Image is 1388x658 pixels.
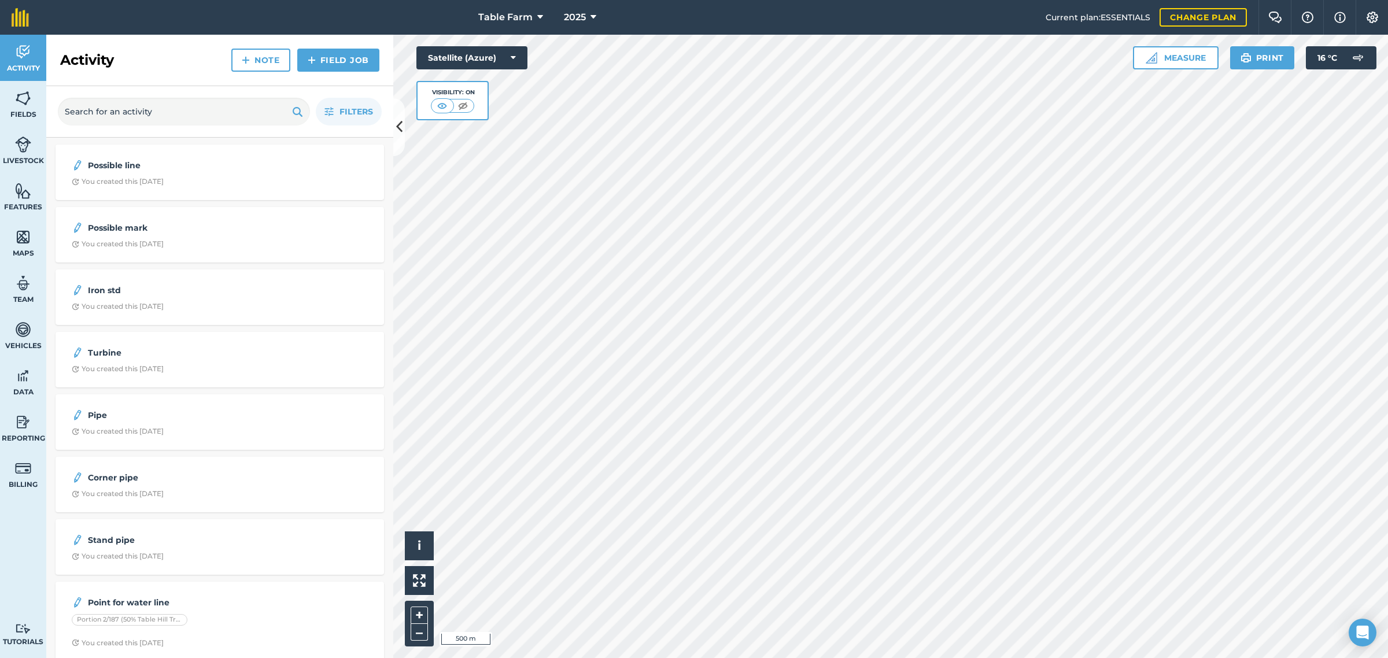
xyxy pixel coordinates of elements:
[456,100,470,112] img: svg+xml;base64,PHN2ZyB4bWxucz0iaHR0cDovL3d3dy53My5vcmcvMjAwMC9zdmciIHdpZHRoPSI1MCIgaGVpZ2h0PSI0MC...
[15,136,31,153] img: svg+xml;base64,PD94bWwgdmVyc2lvbj0iMS4wIiBlbmNvZGluZz0idXRmLTgiPz4KPCEtLSBHZW5lcmF0b3I6IEFkb2JlIE...
[72,303,79,310] img: Clock with arrow pointing clockwise
[1346,46,1369,69] img: svg+xml;base64,PD94bWwgdmVyc2lvbj0iMS4wIiBlbmNvZGluZz0idXRmLTgiPz4KPCEtLSBHZW5lcmF0b3I6IEFkb2JlIE...
[316,98,382,125] button: Filters
[435,100,449,112] img: svg+xml;base64,PHN2ZyB4bWxucz0iaHR0cDovL3d3dy53My5vcmcvMjAwMC9zdmciIHdpZHRoPSI1MCIgaGVpZ2h0PSI0MC...
[15,182,31,199] img: svg+xml;base64,PHN2ZyB4bWxucz0iaHR0cDovL3d3dy53My5vcmcvMjAwMC9zdmciIHdpZHRoPSI1NiIgaGVpZ2h0PSI2MC...
[72,408,83,422] img: svg+xml;base64,PD94bWwgdmVyc2lvbj0iMS4wIiBlbmNvZGluZz0idXRmLTgiPz4KPCEtLSBHZW5lcmF0b3I6IEFkb2JlIE...
[72,239,164,249] div: You created this [DATE]
[60,51,114,69] h2: Activity
[15,367,31,385] img: svg+xml;base64,PD94bWwgdmVyc2lvbj0iMS4wIiBlbmNvZGluZz0idXRmLTgiPz4KPCEtLSBHZW5lcmF0b3I6IEFkb2JlIE...
[411,607,428,624] button: +
[72,614,187,626] div: Portion 2/187 (50% Table Hill Trust / 50% [PERSON_NAME])
[72,302,164,311] div: You created this [DATE]
[62,526,377,568] a: Stand pipeClock with arrow pointing clockwiseYou created this [DATE]
[1268,12,1282,23] img: Two speech bubbles overlapping with the left bubble in the forefront
[72,427,164,436] div: You created this [DATE]
[15,90,31,107] img: svg+xml;base64,PHN2ZyB4bWxucz0iaHR0cDovL3d3dy53My5vcmcvMjAwMC9zdmciIHdpZHRoPSI1NiIgaGVpZ2h0PSI2MC...
[72,596,83,609] img: svg+xml;base64,PD94bWwgdmVyc2lvbj0iMS4wIiBlbmNvZGluZz0idXRmLTgiPz4KPCEtLSBHZW5lcmF0b3I6IEFkb2JlIE...
[88,596,271,609] strong: Point for water line
[15,321,31,338] img: svg+xml;base64,PD94bWwgdmVyc2lvbj0iMS4wIiBlbmNvZGluZz0idXRmLTgiPz4KPCEtLSBHZW5lcmF0b3I6IEFkb2JlIE...
[62,276,377,318] a: Iron stdClock with arrow pointing clockwiseYou created this [DATE]
[88,284,271,297] strong: Iron std
[15,623,31,634] img: svg+xml;base64,PD94bWwgdmVyc2lvbj0iMS4wIiBlbmNvZGluZz0idXRmLTgiPz4KPCEtLSBHZW5lcmF0b3I6IEFkb2JlIE...
[88,221,271,234] strong: Possible mark
[15,228,31,246] img: svg+xml;base64,PHN2ZyB4bWxucz0iaHR0cDovL3d3dy53My5vcmcvMjAwMC9zdmciIHdpZHRoPSI1NiIgaGVpZ2h0PSI2MC...
[1334,10,1346,24] img: svg+xml;base64,PHN2ZyB4bWxucz0iaHR0cDovL3d3dy53My5vcmcvMjAwMC9zdmciIHdpZHRoPSIxNyIgaGVpZ2h0PSIxNy...
[564,10,586,24] span: 2025
[1365,12,1379,23] img: A cog icon
[231,49,290,72] a: Note
[15,275,31,292] img: svg+xml;base64,PD94bWwgdmVyc2lvbj0iMS4wIiBlbmNvZGluZz0idXRmLTgiPz4KPCEtLSBHZW5lcmF0b3I6IEFkb2JlIE...
[72,639,79,646] img: Clock with arrow pointing clockwise
[62,464,377,505] a: Corner pipeClock with arrow pointing clockwiseYou created this [DATE]
[15,43,31,61] img: svg+xml;base64,PD94bWwgdmVyc2lvbj0iMS4wIiBlbmNvZGluZz0idXRmLTgiPz4KPCEtLSBHZW5lcmF0b3I6IEFkb2JlIE...
[72,283,83,297] img: svg+xml;base64,PD94bWwgdmVyc2lvbj0iMS4wIiBlbmNvZGluZz0idXRmLTgiPz4KPCEtLSBHZW5lcmF0b3I6IEFkb2JlIE...
[72,638,164,648] div: You created this [DATE]
[413,574,426,587] img: Four arrows, one pointing top left, one top right, one bottom right and the last bottom left
[12,8,29,27] img: fieldmargin Logo
[88,409,271,422] strong: Pipe
[1306,46,1376,69] button: 16 °C
[308,53,316,67] img: svg+xml;base64,PHN2ZyB4bWxucz0iaHR0cDovL3d3dy53My5vcmcvMjAwMC9zdmciIHdpZHRoPSIxNCIgaGVpZ2h0PSIyNC...
[62,151,377,193] a: Possible lineClock with arrow pointing clockwiseYou created this [DATE]
[1133,46,1219,69] button: Measure
[88,159,271,172] strong: Possible line
[242,53,250,67] img: svg+xml;base64,PHN2ZyB4bWxucz0iaHR0cDovL3d3dy53My5vcmcvMjAwMC9zdmciIHdpZHRoPSIxNCIgaGVpZ2h0PSIyNC...
[72,489,164,498] div: You created this [DATE]
[411,624,428,641] button: –
[62,339,377,380] a: TurbineClock with arrow pointing clockwiseYou created this [DATE]
[416,46,527,69] button: Satellite (Azure)
[72,178,79,186] img: Clock with arrow pointing clockwise
[62,401,377,443] a: PipeClock with arrow pointing clockwiseYou created this [DATE]
[72,221,83,235] img: svg+xml;base64,PD94bWwgdmVyc2lvbj0iMS4wIiBlbmNvZGluZz0idXRmLTgiPz4KPCEtLSBHZW5lcmF0b3I6IEFkb2JlIE...
[62,214,377,256] a: Possible markClock with arrow pointing clockwiseYou created this [DATE]
[1146,52,1157,64] img: Ruler icon
[297,49,379,72] a: Field Job
[88,534,271,546] strong: Stand pipe
[72,346,83,360] img: svg+xml;base64,PD94bWwgdmVyc2lvbj0iMS4wIiBlbmNvZGluZz0idXRmLTgiPz4KPCEtLSBHZW5lcmF0b3I6IEFkb2JlIE...
[339,105,373,118] span: Filters
[72,241,79,248] img: Clock with arrow pointing clockwise
[1160,8,1247,27] a: Change plan
[15,460,31,477] img: svg+xml;base64,PD94bWwgdmVyc2lvbj0iMS4wIiBlbmNvZGluZz0idXRmLTgiPz4KPCEtLSBHZW5lcmF0b3I6IEFkb2JlIE...
[478,10,533,24] span: Table Farm
[72,533,83,547] img: svg+xml;base64,PD94bWwgdmVyc2lvbj0iMS4wIiBlbmNvZGluZz0idXRmLTgiPz4KPCEtLSBHZW5lcmF0b3I6IEFkb2JlIE...
[1046,11,1150,24] span: Current plan : ESSENTIALS
[418,538,421,553] span: i
[72,364,164,374] div: You created this [DATE]
[88,346,271,359] strong: Turbine
[72,365,79,373] img: Clock with arrow pointing clockwise
[1317,46,1337,69] span: 16 ° C
[72,553,79,560] img: Clock with arrow pointing clockwise
[72,158,83,172] img: svg+xml;base64,PD94bWwgdmVyc2lvbj0iMS4wIiBlbmNvZGluZz0idXRmLTgiPz4KPCEtLSBHZW5lcmF0b3I6IEFkb2JlIE...
[72,428,79,435] img: Clock with arrow pointing clockwise
[1230,46,1295,69] button: Print
[62,589,377,655] a: Point for water linePortion 2/187 (50% Table Hill Trust / 50% [PERSON_NAME])Clock with arrow poin...
[431,88,475,97] div: Visibility: On
[15,413,31,431] img: svg+xml;base64,PD94bWwgdmVyc2lvbj0iMS4wIiBlbmNvZGluZz0idXRmLTgiPz4KPCEtLSBHZW5lcmF0b3I6IEFkb2JlIE...
[58,98,310,125] input: Search for an activity
[1241,51,1252,65] img: svg+xml;base64,PHN2ZyB4bWxucz0iaHR0cDovL3d3dy53My5vcmcvMjAwMC9zdmciIHdpZHRoPSIxOSIgaGVpZ2h0PSIyNC...
[405,531,434,560] button: i
[72,177,164,186] div: You created this [DATE]
[72,490,79,498] img: Clock with arrow pointing clockwise
[88,471,271,484] strong: Corner pipe
[1301,12,1315,23] img: A question mark icon
[72,552,164,561] div: You created this [DATE]
[1349,619,1376,646] div: Open Intercom Messenger
[292,105,303,119] img: svg+xml;base64,PHN2ZyB4bWxucz0iaHR0cDovL3d3dy53My5vcmcvMjAwMC9zdmciIHdpZHRoPSIxOSIgaGVpZ2h0PSIyNC...
[72,471,83,485] img: svg+xml;base64,PD94bWwgdmVyc2lvbj0iMS4wIiBlbmNvZGluZz0idXRmLTgiPz4KPCEtLSBHZW5lcmF0b3I6IEFkb2JlIE...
